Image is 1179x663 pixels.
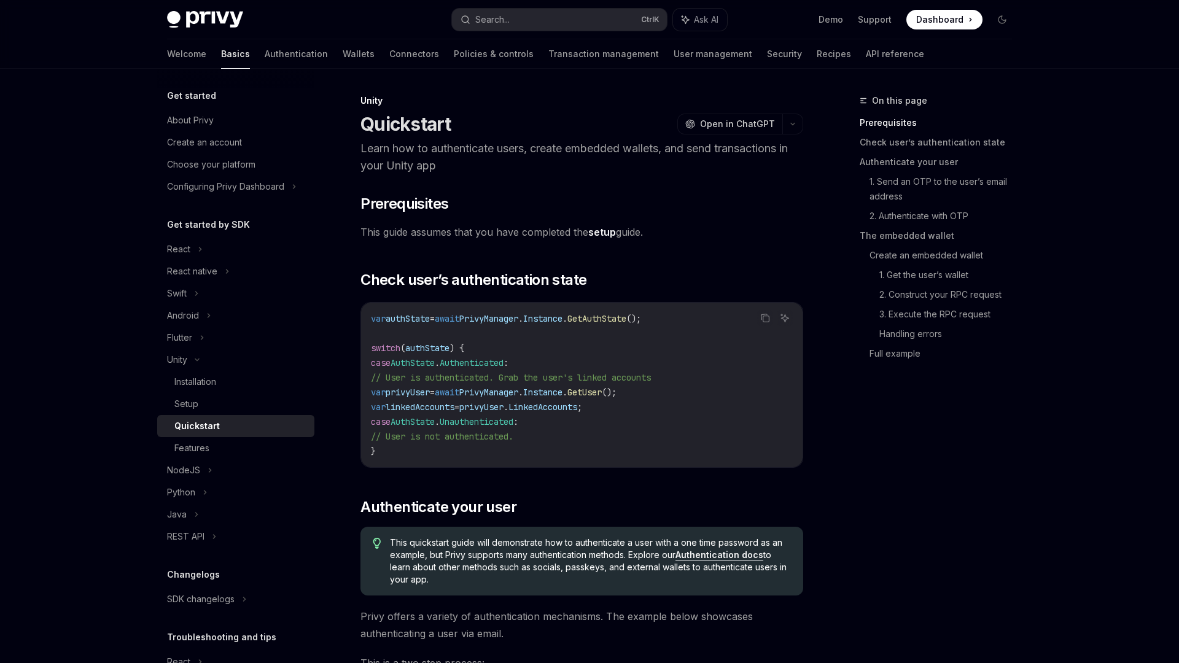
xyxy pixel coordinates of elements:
[767,39,802,69] a: Security
[694,14,718,26] span: Ask AI
[777,310,793,326] button: Ask AI
[870,246,1022,265] a: Create an embedded wallet
[167,308,199,323] div: Android
[459,401,504,413] span: privyUser
[817,39,851,69] a: Recipes
[523,387,562,398] span: Instance
[157,415,314,437] a: Quickstart
[675,549,763,560] a: Authentication docs
[454,39,534,69] a: Policies & controls
[602,387,617,398] span: ();
[386,401,454,413] span: linkedAccounts
[167,39,206,69] a: Welcome
[454,401,459,413] span: =
[674,39,752,69] a: User management
[757,310,773,326] button: Copy the contents from the code block
[459,387,518,398] span: PrivyManager
[167,135,242,150] div: Create an account
[860,152,1022,172] a: Authenticate your user
[371,416,391,427] span: case
[819,14,843,26] a: Demo
[504,401,508,413] span: .
[860,226,1022,246] a: The embedded wallet
[371,372,651,383] span: // User is authenticated. Grab the user's linked accounts
[265,39,328,69] a: Authentication
[167,567,220,582] h5: Changelogs
[879,324,1022,344] a: Handling errors
[430,387,435,398] span: =
[435,416,440,427] span: .
[673,9,727,31] button: Ask AI
[562,387,567,398] span: .
[523,313,562,324] span: Instance
[174,441,209,456] div: Features
[167,592,235,607] div: SDK changelogs
[157,109,314,131] a: About Privy
[167,463,200,478] div: NodeJS
[400,343,405,354] span: (
[518,387,523,398] span: .
[360,140,803,174] p: Learn how to authenticate users, create embedded wallets, and send transactions in your Unity app
[870,172,1022,206] a: 1. Send an OTP to the user’s email address
[504,357,508,368] span: :
[167,286,187,301] div: Swift
[386,313,430,324] span: authState
[167,113,214,128] div: About Privy
[562,313,567,324] span: .
[567,313,626,324] span: GetAuthState
[360,113,451,135] h1: Quickstart
[872,93,927,108] span: On this page
[360,497,516,517] span: Authenticate your user
[167,630,276,645] h5: Troubleshooting and tips
[371,431,513,442] span: // User is not authenticated.
[174,374,216,389] div: Installation
[343,39,375,69] a: Wallets
[577,401,582,413] span: ;
[157,153,314,176] a: Choose your platform
[373,538,381,549] svg: Tip
[360,608,803,642] span: Privy offers a variety of authentication mechanisms. The example below showcases authenticating a...
[167,264,217,279] div: React native
[167,242,190,257] div: React
[440,416,513,427] span: Unauthenticated
[167,157,255,172] div: Choose your platform
[866,39,924,69] a: API reference
[371,357,391,368] span: case
[167,179,284,194] div: Configuring Privy Dashboard
[518,313,523,324] span: .
[405,343,449,354] span: authState
[371,313,386,324] span: var
[459,313,518,324] span: PrivyManager
[858,14,892,26] a: Support
[452,9,667,31] button: Search...CtrlK
[360,270,586,290] span: Check user’s authentication state
[360,194,448,214] span: Prerequisites
[157,393,314,415] a: Setup
[371,401,386,413] span: var
[860,133,1022,152] a: Check user’s authentication state
[548,39,659,69] a: Transaction management
[360,95,803,107] div: Unity
[221,39,250,69] a: Basics
[167,330,192,345] div: Flutter
[391,416,435,427] span: AuthState
[167,217,250,232] h5: Get started by SDK
[167,352,187,367] div: Unity
[916,14,963,26] span: Dashboard
[174,397,198,411] div: Setup
[435,313,459,324] span: await
[167,529,204,544] div: REST API
[386,387,430,398] span: privyUser
[870,344,1022,363] a: Full example
[870,206,1022,226] a: 2. Authenticate with OTP
[435,357,440,368] span: .
[390,537,791,586] span: This quickstart guide will demonstrate how to authenticate a user with a one time password as an ...
[879,265,1022,285] a: 1. Get the user’s wallet
[567,387,602,398] span: GetUser
[157,371,314,393] a: Installation
[440,357,504,368] span: Authenticated
[371,387,386,398] span: var
[371,446,376,457] span: }
[879,285,1022,304] a: 2. Construct your RPC request
[641,15,660,25] span: Ctrl K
